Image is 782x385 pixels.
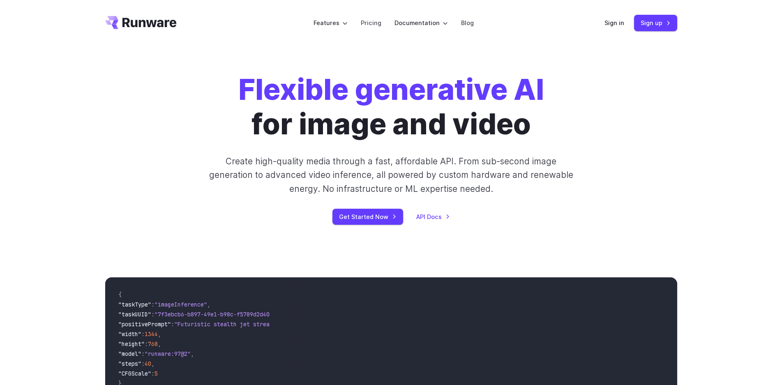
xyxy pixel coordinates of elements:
[145,330,158,338] span: 1344
[145,350,191,357] span: "runware:97@2"
[151,370,155,377] span: :
[207,301,210,308] span: ,
[145,340,148,348] span: :
[151,311,155,318] span: :
[158,340,161,348] span: ,
[118,370,151,377] span: "CFGScale"
[461,18,474,28] a: Blog
[118,320,171,328] span: "positivePrompt"
[141,350,145,357] span: :
[158,330,161,338] span: ,
[105,16,177,29] a: Go to /
[118,301,151,308] span: "taskType"
[118,330,141,338] span: "width"
[141,360,145,367] span: :
[238,72,544,141] h1: for image and video
[332,209,403,225] a: Get Started Now
[208,154,574,196] p: Create high-quality media through a fast, affordable API. From sub-second image generation to adv...
[174,320,473,328] span: "Futuristic stealth jet streaking through a neon-lit cityscape with glowing purple exhaust"
[118,340,145,348] span: "height"
[141,330,145,338] span: :
[634,15,677,31] a: Sign up
[155,301,207,308] span: "imageInference"
[361,18,381,28] a: Pricing
[155,311,279,318] span: "7f3ebcb6-b897-49e1-b98c-f5789d2d40d7"
[416,212,450,221] a: API Docs
[604,18,624,28] a: Sign in
[191,350,194,357] span: ,
[155,370,158,377] span: 5
[118,311,151,318] span: "taskUUID"
[151,360,155,367] span: ,
[394,18,448,28] label: Documentation
[145,360,151,367] span: 40
[118,360,141,367] span: "steps"
[148,340,158,348] span: 768
[118,291,122,298] span: {
[171,320,174,328] span: :
[314,18,348,28] label: Features
[238,72,544,107] strong: Flexible generative AI
[151,301,155,308] span: :
[118,350,141,357] span: "model"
